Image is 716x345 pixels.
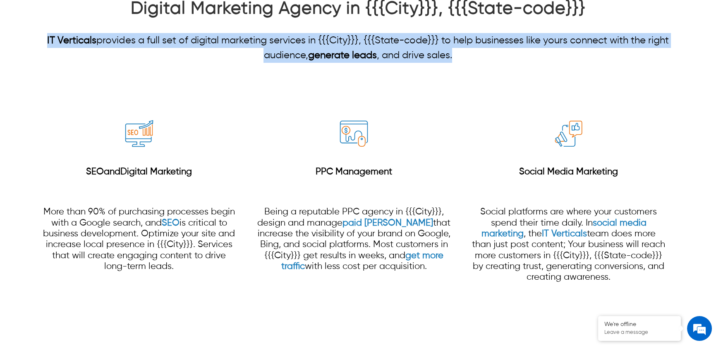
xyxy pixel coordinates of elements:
a: generate leads [308,50,376,60]
a: PPC Management [316,167,392,176]
a: SEO [162,219,180,228]
div: Leave a message [43,46,139,57]
a: IT Verticals [47,36,96,45]
img: ppc-management [338,118,369,149]
img: seo-digital-marketing [124,118,155,149]
div: We're offline [604,321,675,328]
p: Being a reputable PPC agency in {{{City}}}, design and manage that increase the visibility of you... [257,207,450,272]
img: logo_Zg8I0qSkbAqR2WFHt3p6CTuqpyXMFPubPcD2OT02zFN43Cy9FUNNG3NEPhM_Q1qe_.png [14,50,35,54]
p: More than 90% of purchasing processes begin with a Google search, and is critical to business dev... [43,207,236,272]
strong: and [104,167,120,176]
a: SEO [86,167,104,176]
p: provides a full set of digital marketing services in {{{City}}}, {{{State-code}}} to help busines... [36,33,680,63]
a: ppc-managementPPC ManagementBeing a reputable PPC agency in {{{City}}}, design and managepaid [PE... [257,118,450,290]
img: salesiqlogo_leal7QplfZFryJ6FIlVepeu7OftD7mt8q6exU6-34PB8prfIgodN67KcxXM9Y7JQ_.png [57,217,63,222]
p: Social platforms are where your customers spend their time daily. In , the team does more than ju... [472,207,665,283]
a: Social Media Marketing [519,167,618,176]
a: Digital Marketing [120,167,192,176]
a: social media marketing [481,219,647,238]
div: Minimize live chat window [136,4,156,24]
a: paid [PERSON_NAME] [342,219,433,228]
img: social-media-marketing [553,118,584,149]
em: Submit [121,255,150,266]
textarea: Type your message and click 'Submit' [4,226,158,255]
p: Leave a message [604,329,675,336]
span: We are offline. Please leave us a message. [17,104,144,188]
em: Driven by SalesIQ [65,217,105,222]
a: social-media-marketingSocial Media MarketingSocial platforms are where your customers spend their... [472,118,665,301]
a: IT Verticals [542,229,587,238]
a: seo-digital-marketingSEOandDigital MarketingMore than 90% of purchasing processes begin with a Go... [43,118,236,290]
